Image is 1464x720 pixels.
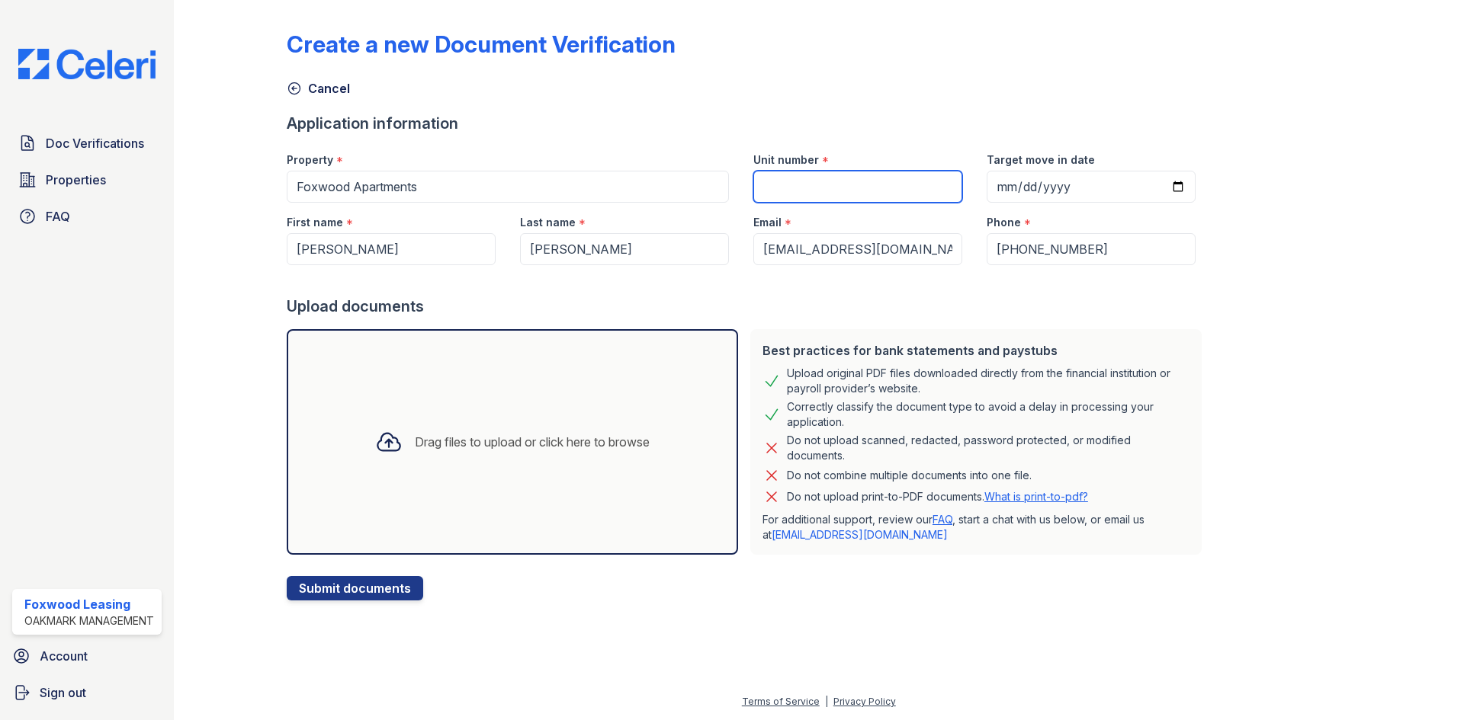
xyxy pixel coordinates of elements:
[12,128,162,158] a: Doc Verifications
[287,152,333,168] label: Property
[987,152,1095,168] label: Target move in date
[762,512,1189,542] p: For additional support, review our , start a chat with us below, or email us at
[6,677,168,708] a: Sign out
[787,399,1189,430] div: Correctly classify the document type to avoid a delay in processing your application.
[787,466,1032,485] div: Do not combine multiple documents into one file.
[520,215,576,230] label: Last name
[24,595,154,613] div: Foxwood Leasing
[40,647,88,665] span: Account
[987,215,1021,230] label: Phone
[6,49,168,79] img: CE_Logo_Blue-a8612792a0a2168367f1c8372b55b34899dd931a85d93a1a3d3e32e68fde9ad4.png
[753,152,819,168] label: Unit number
[787,433,1189,463] div: Do not upload scanned, redacted, password protected, or modified documents.
[787,366,1189,396] div: Upload original PDF files downloaded directly from the financial institution or payroll provider’...
[287,113,1208,134] div: Application information
[6,641,168,671] a: Account
[772,528,948,541] a: [EMAIL_ADDRESS][DOMAIN_NAME]
[46,134,144,152] span: Doc Verifications
[787,489,1088,504] p: Do not upload print-to-PDF documents.
[762,341,1189,360] div: Best practices for bank statements and paystubs
[287,296,1208,317] div: Upload documents
[415,433,650,451] div: Drag files to upload or click here to browse
[287,576,423,600] button: Submit documents
[933,513,952,526] a: FAQ
[984,490,1088,503] a: What is print-to-pdf?
[753,215,782,230] label: Email
[833,696,896,707] a: Privacy Policy
[12,201,162,232] a: FAQ
[24,613,154,629] div: Oakmark Management
[40,683,86,702] span: Sign out
[12,165,162,195] a: Properties
[46,171,106,189] span: Properties
[742,696,820,707] a: Terms of Service
[287,79,350,98] a: Cancel
[825,696,828,707] div: |
[46,207,70,226] span: FAQ
[287,30,676,58] div: Create a new Document Verification
[287,215,343,230] label: First name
